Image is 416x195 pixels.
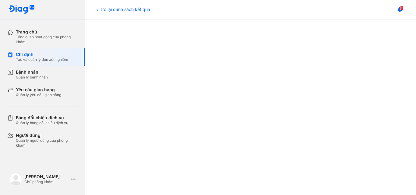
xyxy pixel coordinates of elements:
div: Tạo và quản lý đơn xét nghiệm [16,57,68,62]
div: Người dùng [16,133,78,138]
div: Quản lý người dùng của phòng khám [16,138,78,148]
div: [PERSON_NAME] [24,174,68,179]
div: Chủ phòng khám [24,179,68,184]
div: Quản lý yêu cầu giao hàng [16,92,61,97]
div: Trang chủ [16,29,78,35]
img: logo [10,173,22,185]
div: Tổng quan hoạt động của phòng khám [16,35,78,44]
img: logo [9,5,35,14]
div: Bệnh nhân [16,69,48,75]
div: Chỉ định [16,52,68,57]
div: Quản lý bệnh nhân [16,75,48,80]
div: Yêu cầu giao hàng [16,87,61,92]
div: Trở lại danh sách kết quả [95,6,150,12]
div: Bảng đối chiếu dịch vụ [16,115,68,120]
div: Quản lý bảng đối chiếu dịch vụ [16,120,68,125]
span: 1 [400,6,403,10]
